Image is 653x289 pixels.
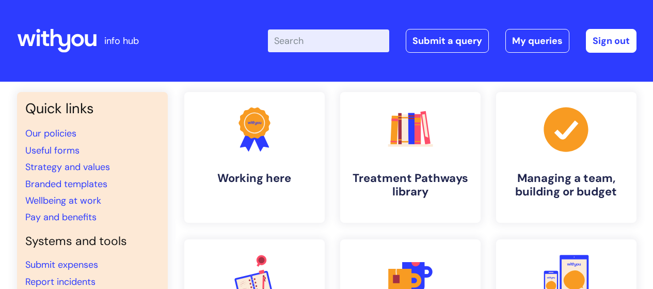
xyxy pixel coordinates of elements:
a: Wellbeing at work [25,194,101,207]
a: Sign out [586,29,636,53]
a: Pay and benefits [25,211,97,223]
a: Our policies [25,127,76,140]
h3: Quick links [25,100,160,117]
a: Submit a query [406,29,489,53]
a: Useful forms [25,144,79,157]
a: Branded templates [25,178,107,190]
a: Managing a team, building or budget [496,92,636,223]
a: Treatment Pathways library [340,92,481,223]
h4: Managing a team, building or budget [504,172,628,199]
p: info hub [104,33,139,49]
input: Search [268,29,389,52]
h4: Treatment Pathways library [348,172,472,199]
div: | - [268,29,636,53]
a: Strategy and values [25,161,110,173]
h4: Working here [193,172,316,185]
a: Working here [184,92,325,223]
a: Submit expenses [25,258,98,271]
h4: Systems and tools [25,234,160,249]
a: My queries [505,29,569,53]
